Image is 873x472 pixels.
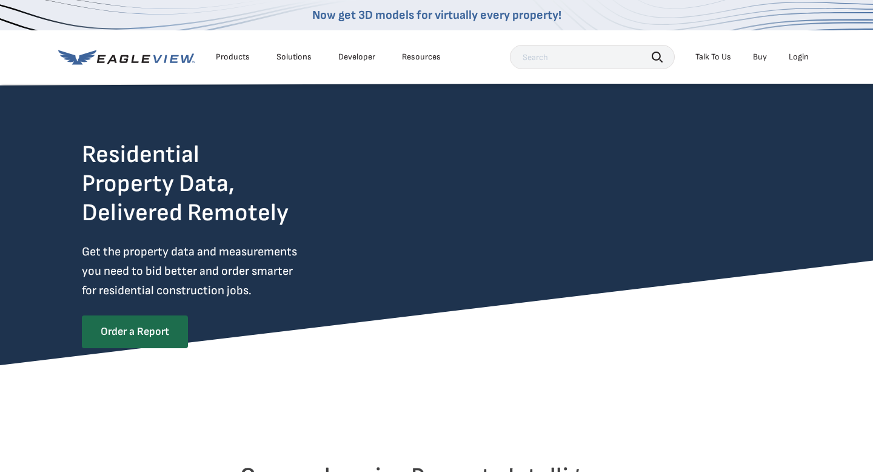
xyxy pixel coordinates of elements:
div: Products [216,52,250,62]
div: Talk To Us [695,52,731,62]
div: Login [789,52,809,62]
a: Order a Report [82,315,188,348]
div: Solutions [276,52,312,62]
a: Now get 3D models for virtually every property! [312,8,561,22]
p: Get the property data and measurements you need to bid better and order smarter for residential c... [82,242,347,300]
div: Resources [402,52,441,62]
a: Developer [338,52,375,62]
input: Search [510,45,675,69]
a: Buy [753,52,767,62]
h2: Residential Property Data, Delivered Remotely [82,140,289,228]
